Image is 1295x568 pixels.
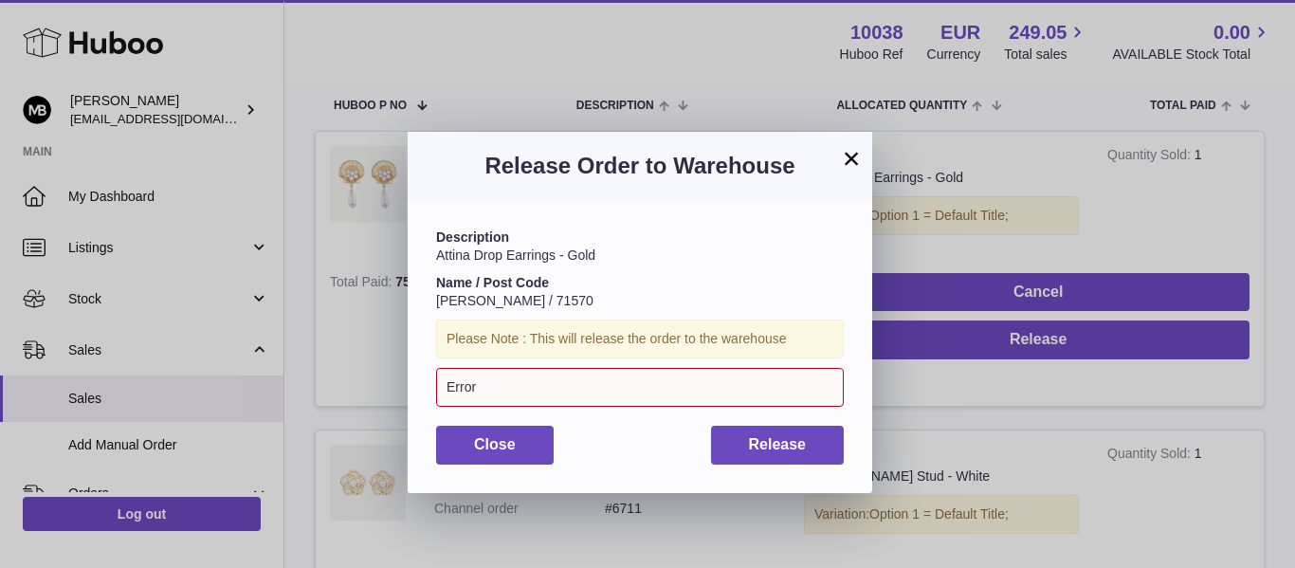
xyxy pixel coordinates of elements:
button: Close [436,426,554,465]
button: Release [711,426,845,465]
strong: Name / Post Code [436,275,549,290]
span: Release [749,436,807,452]
button: × [840,147,863,170]
span: Attina Drop Earrings - Gold [436,247,595,263]
span: Close [474,436,516,452]
span: [PERSON_NAME] / 71570 [436,293,593,308]
h3: Release Order to Warehouse [436,151,844,181]
div: Please Note : This will release the order to the warehouse [436,320,844,358]
div: Error [436,368,844,407]
strong: Description [436,229,509,245]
